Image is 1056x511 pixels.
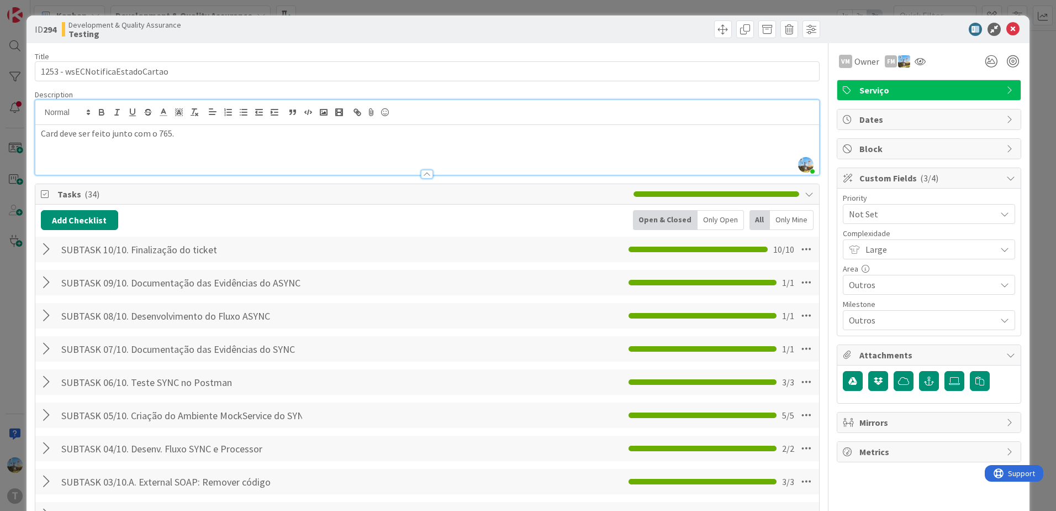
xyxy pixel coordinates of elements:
[839,55,852,68] div: VM
[57,339,306,359] input: Add Checklist...
[57,439,306,458] input: Add Checklist...
[859,445,1001,458] span: Metrics
[859,113,1001,126] span: Dates
[782,309,794,322] span: 1 / 1
[43,24,56,35] b: 294
[843,194,1015,202] div: Priority
[849,206,990,222] span: Not Set
[770,210,814,230] div: Only Mine
[782,342,794,356] span: 1 / 1
[898,55,910,67] img: DG
[57,372,306,392] input: Add Checklist...
[57,239,306,259] input: Add Checklist...
[782,276,794,289] span: 1 / 1
[41,127,814,140] p: Card deve ser feito junto com o 765.
[68,29,181,38] b: Testing
[35,61,820,81] input: type card name here...
[57,306,306,326] input: Add Checklist...
[68,20,181,29] span: Development & Quality Assurance
[35,23,56,36] span: ID
[843,230,1015,237] div: Complexidade
[698,210,744,230] div: Only Open
[849,312,990,328] span: Outros
[859,171,1001,185] span: Custom Fields
[859,142,1001,155] span: Block
[782,376,794,389] span: 3 / 3
[782,442,794,455] span: 2 / 2
[843,300,1015,308] div: Milestone
[57,472,306,492] input: Add Checklist...
[85,189,99,200] span: ( 34 )
[859,416,1001,429] span: Mirrors
[633,210,698,230] div: Open & Closed
[35,51,49,61] label: Title
[859,84,1001,97] span: Serviço
[865,242,990,257] span: Large
[57,405,306,425] input: Add Checklist...
[885,55,897,67] div: FM
[57,187,628,201] span: Tasks
[854,55,879,68] span: Owner
[23,2,50,15] span: Support
[41,210,118,230] button: Add Checklist
[843,265,1015,273] div: Area
[773,243,794,256] span: 10 / 10
[920,173,938,184] span: ( 3/4 )
[35,90,73,100] span: Description
[859,348,1001,362] span: Attachments
[57,273,306,293] input: Add Checklist...
[798,157,814,173] img: rbRSAc01DXEKpQIPCc1LpL06ElWUjD6K.png
[749,210,770,230] div: All
[782,475,794,488] span: 3 / 3
[849,277,990,293] span: Outros
[782,409,794,422] span: 5 / 5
